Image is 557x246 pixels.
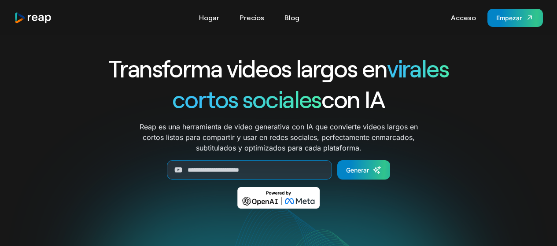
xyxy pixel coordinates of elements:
[321,84,385,113] font: con IA
[96,160,462,180] form: Generar formulario
[387,54,449,82] font: virales
[199,13,219,22] font: Hogar
[14,12,52,24] img: logotipo de cosechar
[487,9,543,27] a: Empezar
[14,12,52,24] a: hogar
[346,166,369,174] font: Generar
[337,160,390,180] a: Generar
[195,11,224,25] a: Hogar
[140,122,418,152] font: Reap es una herramienta de video generativa con IA que convierte videos largos en cortos listos p...
[172,84,321,113] font: cortos sociales
[446,11,480,25] a: Acceso
[237,187,320,209] img: Desarrollado por OpenAI y Meta
[496,14,522,22] font: Empezar
[240,13,264,22] font: Precios
[108,54,387,82] font: Transforma videos largos en
[235,11,269,25] a: Precios
[451,13,476,22] font: Acceso
[280,11,304,25] a: Blog
[284,13,299,22] font: Blog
